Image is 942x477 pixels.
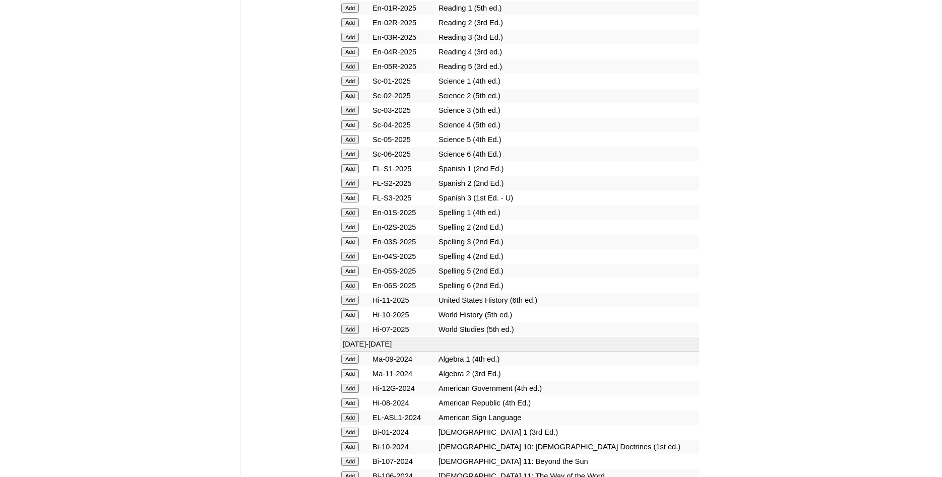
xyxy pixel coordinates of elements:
[341,310,359,319] input: Add
[437,220,699,234] td: Spelling 2 (2nd Ed.)
[437,118,699,132] td: Science 4 (5th ed.)
[341,442,359,451] input: Add
[371,74,436,88] td: Sc-01-2025
[371,440,436,454] td: Bi-10-2024
[371,352,436,366] td: Ma-09-2024
[371,396,436,410] td: Hi-08-2024
[341,457,359,466] input: Add
[341,223,359,232] input: Add
[341,18,359,27] input: Add
[371,45,436,59] td: En-04R-2025
[437,16,699,30] td: Reading 2 (3rd Ed.)
[437,206,699,220] td: Spelling 1 (4th ed.)
[437,367,699,381] td: Algebra 2 (3rd Ed.)
[437,396,699,410] td: American Republic (4th Ed.)
[371,454,436,468] td: Bi-107-2024
[371,191,436,205] td: FL-S3-2025
[437,132,699,147] td: Science 5 (4th Ed.)
[341,135,359,144] input: Add
[437,308,699,322] td: World History (5th ed.)
[341,164,359,173] input: Add
[341,281,359,290] input: Add
[437,440,699,454] td: [DEMOGRAPHIC_DATA] 10: [DEMOGRAPHIC_DATA] Doctrines (1st ed.)
[371,264,436,278] td: En-05S-2025
[437,147,699,161] td: Science 6 (4th Ed.)
[341,208,359,217] input: Add
[437,381,699,395] td: American Government (4th ed.)
[371,16,436,30] td: En-02R-2025
[341,428,359,437] input: Add
[437,191,699,205] td: Spanish 3 (1st Ed. - U)
[437,322,699,336] td: World Studies (5th ed.)
[371,132,436,147] td: Sc-05-2025
[371,308,436,322] td: Hi-10-2025
[371,147,436,161] td: Sc-06-2025
[341,150,359,159] input: Add
[371,367,436,381] td: Ma-11-2024
[371,279,436,293] td: En-06S-2025
[437,235,699,249] td: Spelling 3 (2nd Ed.)
[341,398,359,407] input: Add
[437,1,699,15] td: Reading 1 (5th ed.)
[437,74,699,88] td: Science 1 (4th ed.)
[371,59,436,74] td: En-05R-2025
[341,106,359,115] input: Add
[437,176,699,190] td: Spanish 2 (2nd Ed.)
[437,30,699,44] td: Reading 3 (3rd Ed.)
[341,33,359,42] input: Add
[437,45,699,59] td: Reading 4 (3rd ed.)
[371,220,436,234] td: En-02S-2025
[437,279,699,293] td: Spelling 6 (2nd Ed.)
[371,1,436,15] td: En-01R-2025
[437,103,699,117] td: Science 3 (5th ed.)
[371,235,436,249] td: En-03S-2025
[437,249,699,263] td: Spelling 4 (2nd Ed.)
[371,118,436,132] td: Sc-04-2025
[341,369,359,378] input: Add
[341,120,359,129] input: Add
[437,411,699,425] td: American Sign Language
[341,91,359,100] input: Add
[371,425,436,439] td: Bi-01-2024
[341,252,359,261] input: Add
[371,293,436,307] td: Hi-11-2025
[371,322,436,336] td: Hi-07-2025
[371,206,436,220] td: En-01S-2025
[341,413,359,422] input: Add
[371,176,436,190] td: FL-S2-2025
[437,425,699,439] td: [DEMOGRAPHIC_DATA] 1 (3rd Ed.)
[341,266,359,276] input: Add
[341,77,359,86] input: Add
[341,62,359,71] input: Add
[371,411,436,425] td: EL-ASL1-2024
[437,59,699,74] td: Reading 5 (3rd ed.)
[341,325,359,334] input: Add
[437,264,699,278] td: Spelling 5 (2nd Ed.)
[341,179,359,188] input: Add
[371,381,436,395] td: Hi-12G-2024
[341,355,359,364] input: Add
[371,249,436,263] td: En-04S-2025
[341,4,359,13] input: Add
[437,352,699,366] td: Algebra 1 (4th ed.)
[371,162,436,176] td: FL-S1-2025
[341,384,359,393] input: Add
[437,454,699,468] td: [DEMOGRAPHIC_DATA] 11: Beyond the Sun
[437,89,699,103] td: Science 2 (5th ed.)
[340,337,699,352] td: [DATE]-[DATE]
[371,103,436,117] td: Sc-03-2025
[371,89,436,103] td: Sc-02-2025
[437,293,699,307] td: United States History (6th ed.)
[371,30,436,44] td: En-03R-2025
[341,296,359,305] input: Add
[437,162,699,176] td: Spanish 1 (2nd Ed.)
[341,237,359,246] input: Add
[341,47,359,56] input: Add
[341,193,359,202] input: Add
